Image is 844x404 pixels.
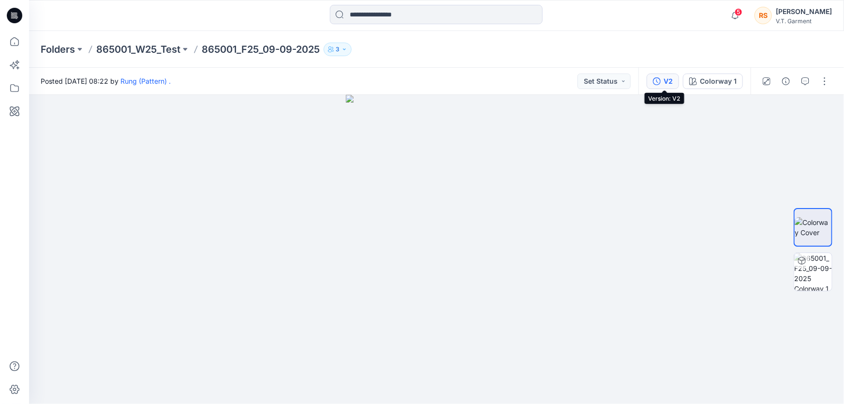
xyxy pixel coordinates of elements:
[683,74,743,89] button: Colorway 1
[776,6,832,17] div: [PERSON_NAME]
[647,74,679,89] button: V2
[41,76,171,86] span: Posted [DATE] 08:22 by
[96,43,180,56] a: 865001_W25_Test
[120,77,171,85] a: Rung (Pattern) .
[336,44,340,55] p: 3
[735,8,742,16] span: 5
[755,7,772,24] div: RS
[346,95,527,404] img: eyJhbGciOiJIUzI1NiIsImtpZCI6IjAiLCJzbHQiOiJzZXMiLCJ0eXAiOiJKV1QifQ.eyJkYXRhIjp7InR5cGUiOiJzdG9yYW...
[664,76,673,87] div: V2
[795,217,831,238] img: Colorway Cover
[700,76,737,87] div: Colorway 1
[41,43,75,56] a: Folders
[794,253,832,291] img: 865001_F25_09-09-2025 Colorway 1
[778,74,794,89] button: Details
[202,43,320,56] p: 865001_F25_09-09-2025
[324,43,352,56] button: 3
[776,17,832,25] div: V.T. Garment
